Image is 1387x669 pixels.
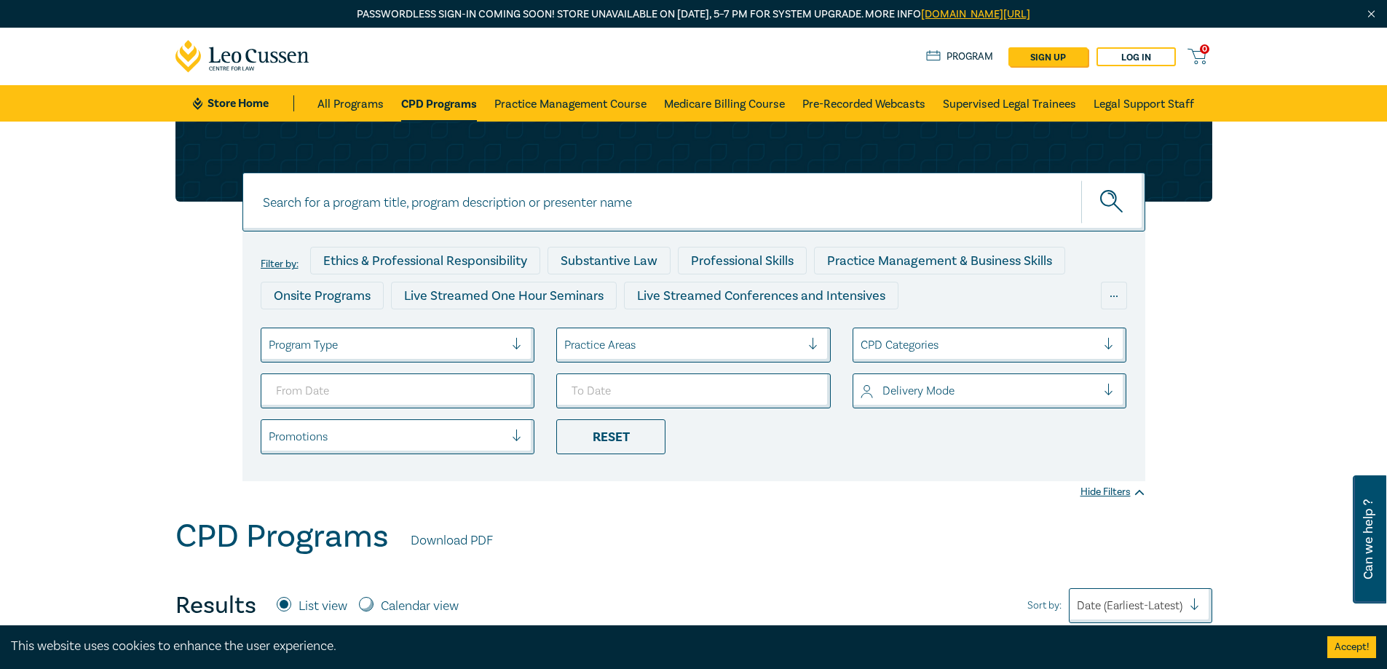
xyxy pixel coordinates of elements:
input: To Date [556,373,831,408]
span: Sort by: [1027,598,1062,614]
label: Filter by: [261,258,299,270]
div: Pre-Recorded Webcasts [499,317,666,344]
a: All Programs [317,85,384,122]
a: Legal Support Staff [1094,85,1194,122]
a: Supervised Legal Trainees [943,85,1076,122]
a: Log in [1096,47,1176,66]
div: Live Streamed Conferences and Intensives [624,282,898,309]
a: Medicare Billing Course [664,85,785,122]
input: select [861,337,864,353]
span: 0 [1200,44,1209,54]
div: Practice Management & Business Skills [814,247,1065,274]
a: Store Home [193,95,294,111]
div: Hide Filters [1080,485,1145,499]
input: select [269,429,272,445]
div: Reset [556,419,665,454]
input: Search for a program title, program description or presenter name [242,173,1145,231]
a: CPD Programs [401,85,477,122]
div: National Programs [840,317,974,344]
label: List view [299,597,347,616]
a: sign up [1008,47,1088,66]
span: Can we help ? [1362,484,1375,595]
a: Download PDF [411,531,493,550]
a: [DOMAIN_NAME][URL] [921,7,1030,21]
div: Live Streamed Practical Workshops [261,317,491,344]
div: This website uses cookies to enhance the user experience. [11,637,1305,656]
a: Practice Management Course [494,85,647,122]
h1: CPD Programs [175,518,389,555]
input: From Date [261,373,535,408]
a: Pre-Recorded Webcasts [802,85,925,122]
div: Ethics & Professional Responsibility [310,247,540,274]
input: select [564,337,567,353]
div: 10 CPD Point Packages [673,317,833,344]
div: Live Streamed One Hour Seminars [391,282,617,309]
div: Substantive Law [548,247,671,274]
div: Onsite Programs [261,282,384,309]
input: select [269,337,272,353]
input: select [861,383,864,399]
div: Professional Skills [678,247,807,274]
input: Sort by [1077,598,1080,614]
h4: Results [175,591,256,620]
a: Program [926,49,994,65]
p: Passwordless sign-in coming soon! Store unavailable on [DATE], 5–7 PM for system upgrade. More info [175,7,1212,23]
label: Calendar view [381,597,459,616]
div: ... [1101,282,1127,309]
button: Accept cookies [1327,636,1376,658]
img: Close [1365,8,1378,20]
